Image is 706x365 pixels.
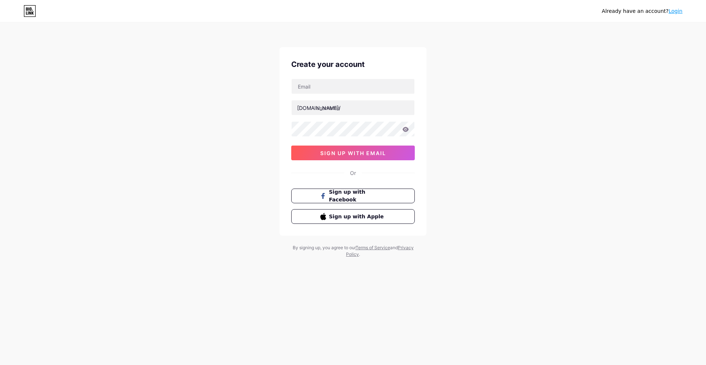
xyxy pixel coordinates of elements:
span: Sign up with Facebook [329,188,386,204]
a: Terms of Service [356,245,390,250]
input: Email [292,79,414,94]
input: username [292,100,414,115]
div: Create your account [291,59,415,70]
button: Sign up with Facebook [291,189,415,203]
button: sign up with email [291,146,415,160]
div: [DOMAIN_NAME]/ [297,104,340,112]
button: Sign up with Apple [291,209,415,224]
div: Or [350,169,356,177]
div: By signing up, you agree to our and . [290,244,416,258]
div: Already have an account? [602,7,682,15]
span: sign up with email [320,150,386,156]
a: Login [668,8,682,14]
span: Sign up with Apple [329,213,386,221]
